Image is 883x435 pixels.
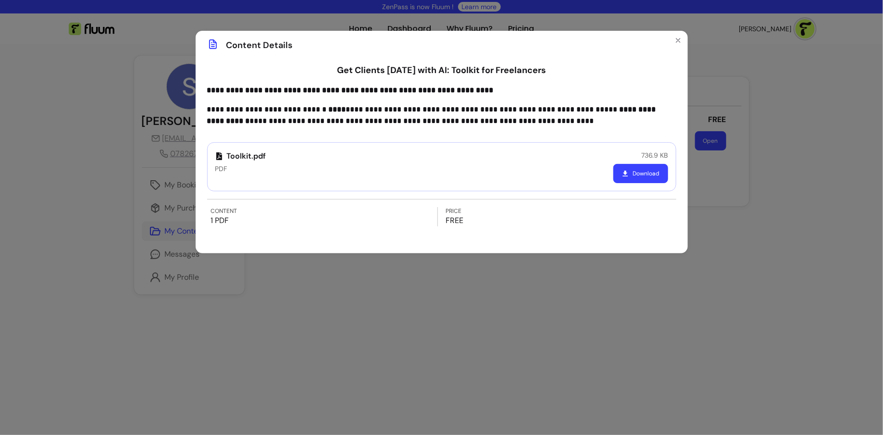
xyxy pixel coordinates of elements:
p: Toolkit.pdf [215,150,266,162]
p: 736.9 KB [642,150,668,160]
label: Price [446,207,672,215]
p: 1 PDF [211,215,438,226]
span: Content Details [226,38,293,52]
p: FREE [446,215,672,226]
button: Download [613,164,668,183]
p: PDF [215,164,266,174]
h1: Get Clients [DATE] with AI: Toolkit for Freelancers [207,63,676,77]
button: Close [671,33,686,48]
label: Content [211,207,438,215]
